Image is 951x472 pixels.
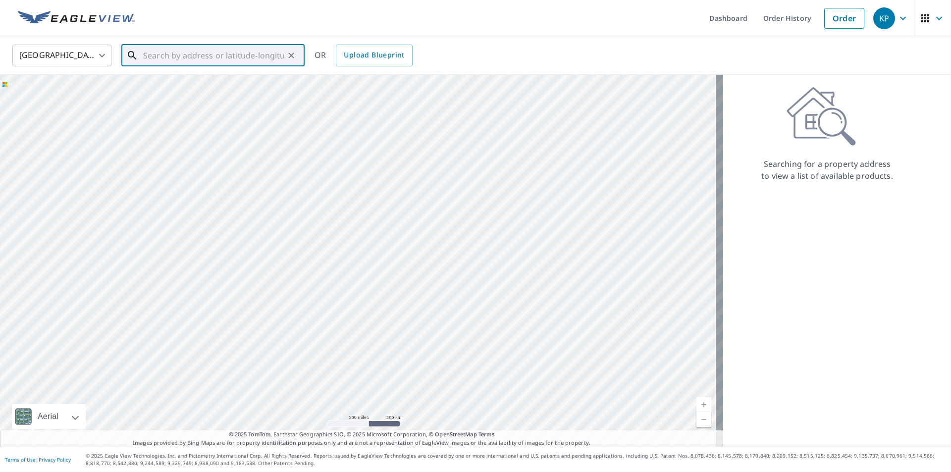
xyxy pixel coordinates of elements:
[344,49,404,61] span: Upload Blueprint
[696,412,711,427] a: Current Level 5, Zoom Out
[315,45,413,66] div: OR
[696,397,711,412] a: Current Level 5, Zoom In
[435,430,476,438] a: OpenStreetMap
[5,457,71,463] p: |
[5,456,36,463] a: Terms of Use
[478,430,495,438] a: Terms
[824,8,864,29] a: Order
[761,158,894,182] p: Searching for a property address to view a list of available products.
[86,452,946,467] p: © 2025 Eagle View Technologies, Inc. and Pictometry International Corp. All Rights Reserved. Repo...
[284,49,298,62] button: Clear
[35,404,61,429] div: Aerial
[12,42,111,69] div: [GEOGRAPHIC_DATA]
[12,404,86,429] div: Aerial
[229,430,495,439] span: © 2025 TomTom, Earthstar Geographics SIO, © 2025 Microsoft Corporation, ©
[39,456,71,463] a: Privacy Policy
[336,45,412,66] a: Upload Blueprint
[873,7,895,29] div: KP
[143,42,284,69] input: Search by address or latitude-longitude
[18,11,135,26] img: EV Logo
